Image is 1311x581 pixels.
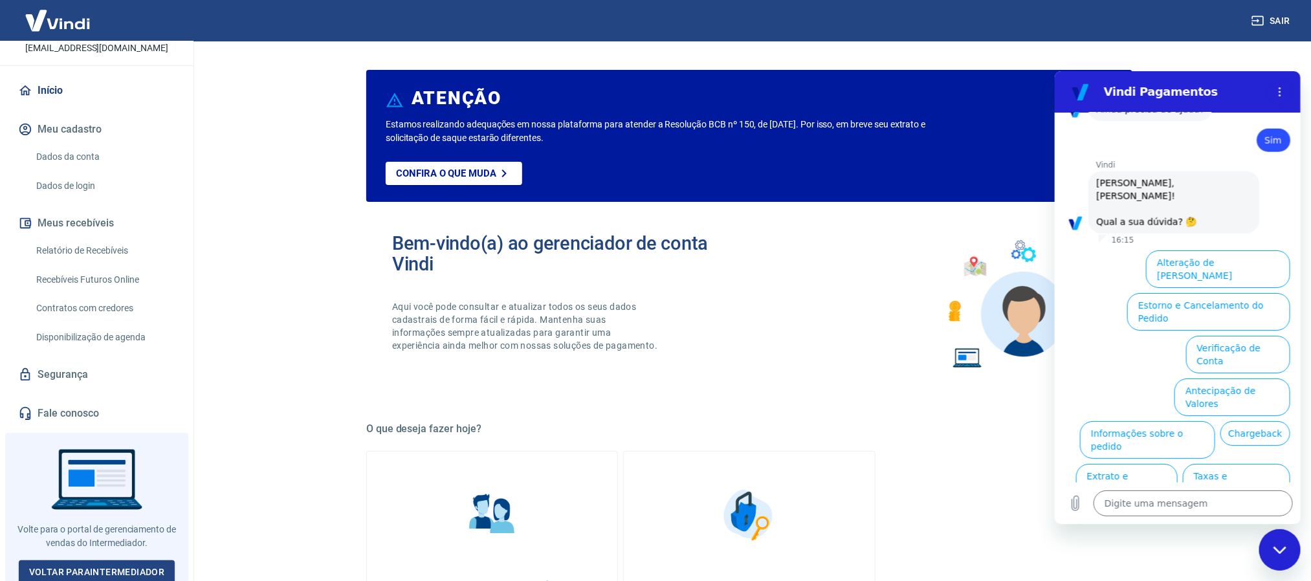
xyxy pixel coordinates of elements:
p: Confira o que muda [396,168,496,179]
a: Confira o que muda [386,162,522,185]
a: Dados da conta [31,144,178,170]
p: [EMAIL_ADDRESS][DOMAIN_NAME] [25,41,168,55]
img: Imagem de um avatar masculino com diversos icones exemplificando as funcionalidades do gerenciado... [937,233,1107,376]
img: Vindi [16,1,100,40]
button: Meu cadastro [16,115,178,144]
iframe: Janela de mensagens [1055,71,1301,524]
a: Disponibilização de agenda [31,324,178,351]
img: Informações pessoais [460,483,525,547]
h2: Bem-vindo(a) ao gerenciador de conta Vindi [392,233,749,274]
h5: O que deseja fazer hoje? [366,422,1132,435]
a: Dados de login [31,173,178,199]
p: Aqui você pode consultar e atualizar todos os seus dados cadastrais de forma fácil e rápida. Mant... [392,300,660,352]
a: Contratos com credores [31,295,178,322]
a: Fale conosco [16,399,178,428]
h6: ATENÇÃO [412,92,501,105]
a: Relatório de Recebíveis [31,237,178,264]
a: Início [16,76,178,105]
iframe: Botão para abrir a janela de mensagens, conversa em andamento [1259,529,1301,571]
img: Segurança [717,483,782,547]
button: Meus recebíveis [16,209,178,237]
button: Sair [1249,9,1295,33]
p: Estamos realizando adequações em nossa plataforma para atender a Resolução BCB nº 150, de [DATE].... [386,118,967,145]
a: Recebíveis Futuros Online [31,267,178,293]
a: Segurança [16,360,178,389]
